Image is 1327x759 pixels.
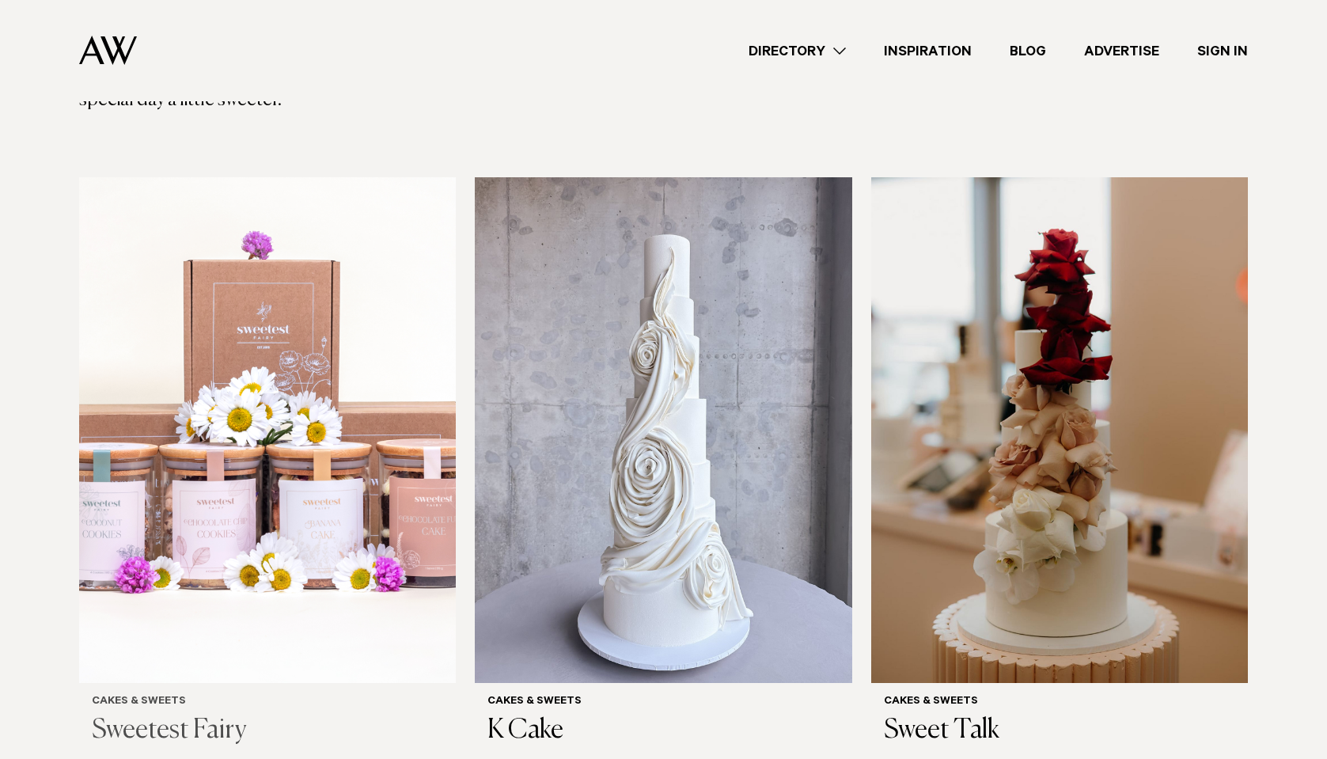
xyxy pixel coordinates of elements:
a: Blog [991,40,1065,62]
img: Auckland Weddings Logo [79,36,137,65]
h6: Cakes & Sweets [884,696,1235,709]
h6: Cakes & Sweets [92,696,443,709]
a: Inspiration [865,40,991,62]
h3: K Cake [487,715,839,747]
img: Auckland Weddings Cakes & Sweets | Sweetest Fairy [79,177,456,683]
h3: Sweet Talk [884,715,1235,747]
h3: Sweetest Fairy [92,715,443,747]
h6: Cakes & Sweets [487,696,839,709]
img: Auckland Weddings Cakes & Sweets | Sweet Talk [871,177,1248,683]
a: Advertise [1065,40,1178,62]
a: Directory [730,40,865,62]
a: Sign In [1178,40,1267,62]
img: Auckland Weddings Cakes & Sweets | K Cake [475,177,851,683]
